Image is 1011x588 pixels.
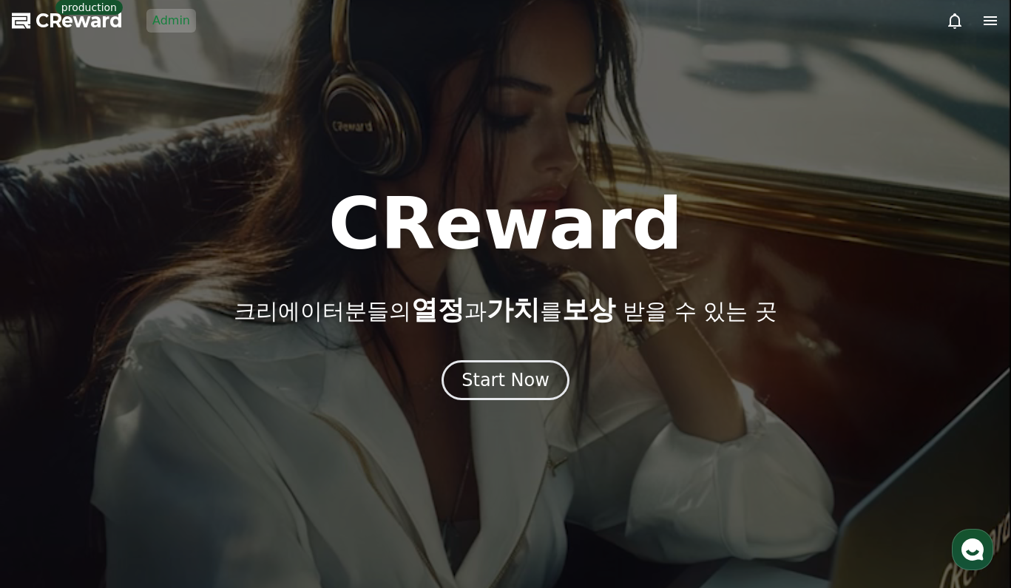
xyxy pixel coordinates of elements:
a: CReward [12,9,123,33]
a: Start Now [442,375,569,389]
span: 보상 [562,294,615,325]
a: Admin [146,9,196,33]
h1: CReward [328,189,683,260]
div: Start Now [461,368,550,392]
span: CReward [35,9,123,33]
p: 크리에이터분들의 과 를 받을 수 있는 곳 [234,295,777,325]
span: 가치 [487,294,540,325]
button: Start Now [442,360,569,400]
span: 열정 [411,294,464,325]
